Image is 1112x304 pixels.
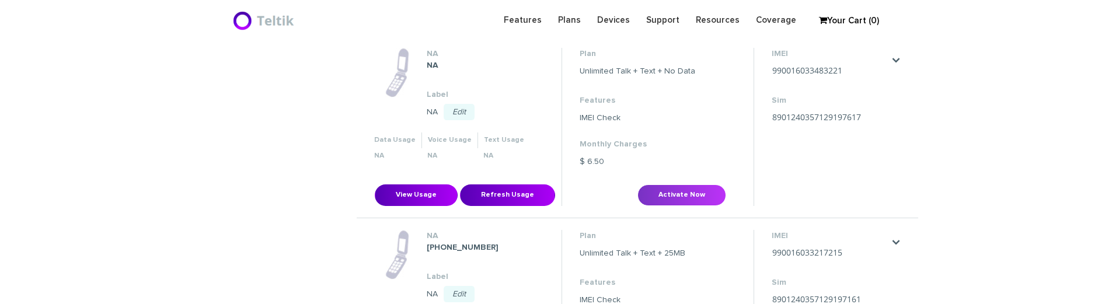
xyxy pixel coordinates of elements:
[232,9,297,32] img: BriteX
[580,95,695,106] dt: Features
[427,61,438,69] strong: NA
[421,132,477,148] th: Voice Usage
[385,48,409,97] img: phone
[444,104,475,120] a: Edit
[427,243,499,251] strong: [PHONE_NUMBER]
[772,48,888,60] dt: IMEI
[772,95,888,106] dt: Sim
[589,9,638,32] a: Devices
[688,9,748,32] a: Resources
[580,65,695,77] dd: Unlimited Talk + Text + No Data
[444,286,475,302] a: Edit
[813,12,872,30] a: Your Cart (0)
[477,132,530,148] th: Text Usage
[427,230,543,242] dt: NA
[772,277,888,288] dt: Sim
[891,237,901,247] a: .
[891,55,901,65] a: .
[427,89,543,100] dt: Label
[580,138,695,150] dt: Monthly Charges
[580,277,685,288] dt: Features
[460,184,555,206] button: Refresh Usage
[580,247,685,259] dd: Unlimited Talk + Text + 25MB
[427,271,543,282] dt: Label
[421,148,477,164] th: NA
[638,9,688,32] a: Support
[368,148,422,164] th: NA
[496,9,550,32] a: Features
[580,112,695,124] dd: IMEI Check
[427,106,543,118] dd: NA
[368,132,422,148] th: Data Usage
[375,184,458,206] button: View Usage
[427,48,543,60] dt: NA
[772,230,888,242] dt: IMEI
[580,48,695,60] dt: Plan
[477,148,530,164] th: NA
[580,230,685,242] dt: Plan
[385,230,409,279] img: phone
[637,184,726,206] button: Activate Now
[550,9,589,32] a: Plans
[748,9,804,32] a: Coverage
[580,156,695,167] dd: $ 6.50
[427,288,543,300] dd: NA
